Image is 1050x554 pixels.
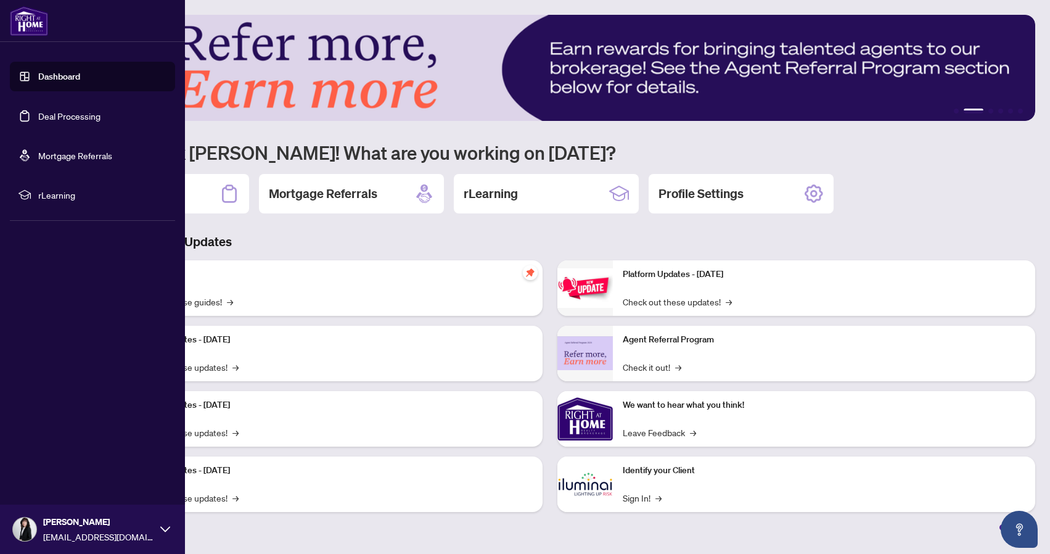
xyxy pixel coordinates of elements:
h3: Brokerage & Industry Updates [64,233,1035,250]
a: Sign In!→ [623,491,662,505]
p: Platform Updates - [DATE] [129,399,533,412]
span: rLearning [38,188,166,202]
span: → [227,295,233,308]
img: Agent Referral Program [557,336,613,370]
p: Platform Updates - [DATE] [129,464,533,478]
img: Slide 1 [64,15,1035,121]
span: → [675,360,681,374]
p: Agent Referral Program [623,333,1026,347]
a: Check out these updates!→ [623,295,732,308]
a: Deal Processing [38,110,100,122]
h2: Mortgage Referrals [269,185,377,202]
p: We want to hear what you think! [623,399,1026,412]
p: Platform Updates - [DATE] [129,333,533,347]
a: Mortgage Referrals [38,150,112,161]
button: 1 [954,109,959,114]
img: Profile Icon [13,518,36,541]
span: [PERSON_NAME] [43,515,154,529]
a: Dashboard [38,71,80,82]
img: Platform Updates - June 23, 2025 [557,268,613,307]
button: 4 [998,109,1003,114]
p: Identify your Client [623,464,1026,478]
span: → [726,295,732,308]
p: Self-Help [129,268,533,281]
span: [EMAIL_ADDRESS][DOMAIN_NAME] [43,530,154,544]
button: 6 [1018,109,1023,114]
h2: rLearning [464,185,518,202]
h2: Profile Settings [658,185,744,202]
img: logo [10,6,48,36]
img: We want to hear what you think! [557,391,613,447]
span: → [655,491,662,505]
img: Identify your Client [557,457,613,512]
a: Check it out!→ [623,360,681,374]
button: 2 [964,109,983,114]
span: pushpin [523,265,538,280]
span: → [690,426,696,439]
span: → [232,491,239,505]
p: Platform Updates - [DATE] [623,268,1026,281]
a: Leave Feedback→ [623,426,696,439]
button: Open asap [1001,511,1038,548]
span: → [232,360,239,374]
button: 5 [1008,109,1013,114]
h1: Welcome back [PERSON_NAME]! What are you working on [DATE]? [64,141,1035,164]
span: → [232,426,239,439]
button: 3 [988,109,993,114]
